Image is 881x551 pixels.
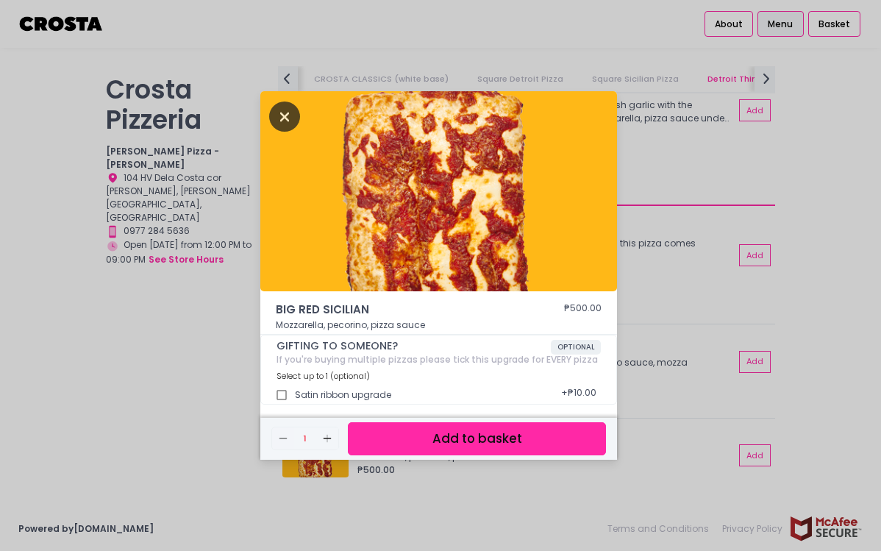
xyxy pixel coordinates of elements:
button: Close [269,109,300,123]
div: + ₱10.00 [557,382,601,408]
div: ₱500.00 [564,302,602,319]
button: Add to basket [348,422,606,455]
span: GIFTING TO SOMEONE? [277,340,551,352]
span: BIG RED SICILIAN [276,302,520,319]
span: OPTIONAL [551,340,601,355]
p: Mozzarella, pecorino, pizza sauce [276,319,602,332]
span: Select up to 1 (optional) [277,370,370,382]
div: If you're buying multiple pizzas please tick this upgrade for EVERY pizza [277,355,601,365]
img: BIG RED SICILIAN [260,91,617,291]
